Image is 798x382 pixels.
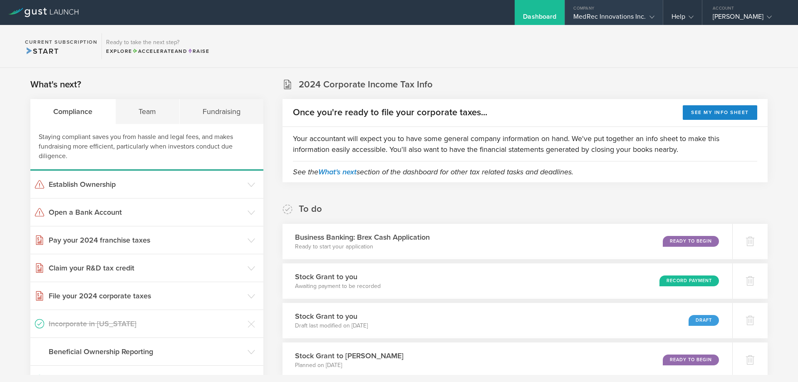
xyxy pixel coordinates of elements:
div: Dashboard [523,12,556,25]
div: Explore [106,47,209,55]
div: [PERSON_NAME] [713,12,783,25]
h3: Incorporate in [US_STATE] [49,318,243,329]
span: Accelerate [132,48,175,54]
h3: Claim your R&D tax credit [49,263,243,273]
p: Planned on [DATE] [295,361,404,370]
p: Your accountant will expect you to have some general company information on hand. We've put toget... [293,133,757,155]
div: Stock Grant to youDraft last modified on [DATE]Draft [283,303,732,338]
h3: Stock Grant to you [295,311,368,322]
div: Compliance [30,99,116,124]
iframe: Chat Widget [756,342,798,382]
h3: Business Banking: Brex Cash Application [295,232,430,243]
h2: Current Subscription [25,40,97,45]
em: See the section of the dashboard for other tax related tasks and deadlines. [293,167,573,176]
h3: Establish Ownership [49,179,243,190]
h2: 2024 Corporate Income Tax Info [299,79,433,91]
div: Team [116,99,179,124]
div: Stock Grant to [PERSON_NAME]Planned on [DATE]Ready to Begin [283,342,732,378]
h3: Open a Bank Account [49,207,243,218]
span: Start [25,47,59,56]
div: Business Banking: Brex Cash ApplicationReady to start your applicationReady to Begin [283,224,732,259]
span: and [132,48,188,54]
p: Awaiting payment to be recorded [295,282,381,290]
h3: File your 2024 corporate taxes [49,290,243,301]
h3: Beneficial Ownership Reporting [49,346,243,357]
a: What's next [318,167,357,176]
p: Ready to start your application [295,243,430,251]
h2: What's next? [30,79,81,91]
div: Staying compliant saves you from hassle and legal fees, and makes fundraising more efficient, par... [30,124,263,171]
div: MedRec Innovations Inc. [573,12,654,25]
div: Record Payment [659,275,719,286]
button: See my info sheet [683,105,757,120]
h2: Once you're ready to file your corporate taxes... [293,107,487,119]
span: Raise [187,48,209,54]
div: Ready to take the next step?ExploreAccelerateandRaise [102,33,213,59]
h3: Pay your 2024 franchise taxes [49,235,243,246]
h3: Stock Grant to [PERSON_NAME] [295,350,404,361]
div: Stock Grant to youAwaiting payment to be recordedRecord Payment [283,263,732,299]
div: Ready to Begin [663,355,719,365]
div: Fundraising [180,99,263,124]
div: Ready to Begin [663,236,719,247]
h2: To do [299,203,322,215]
div: Draft [689,315,719,326]
p: Draft last modified on [DATE] [295,322,368,330]
h3: Stock Grant to you [295,271,381,282]
h3: Ready to take the next step? [106,40,209,45]
div: Help [672,12,694,25]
